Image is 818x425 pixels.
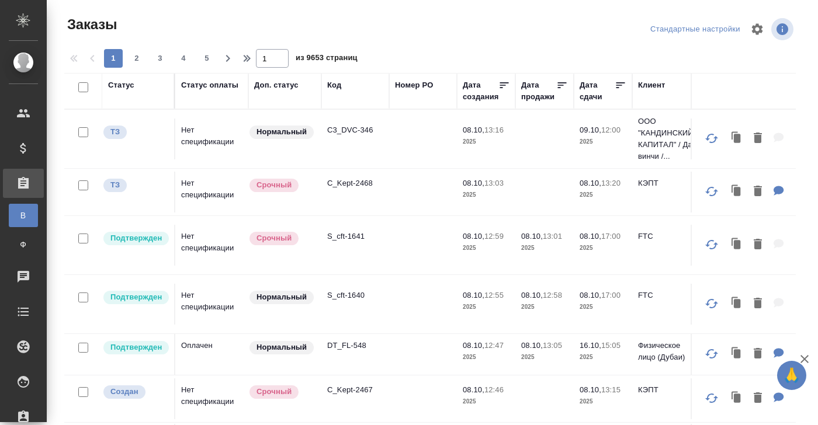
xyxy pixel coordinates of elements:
[638,116,694,162] p: ООО "КАНДИНСКИЙ КАПИТАЛ" / Да винчи /...
[102,177,168,193] div: Выставляет КМ при отправке заказа на расчет верстке (для тикета) или для уточнения сроков на прои...
[254,79,299,91] div: Доп. статус
[102,124,168,140] div: Выставляет КМ при отправке заказа на расчет верстке (для тикета) или для уточнения сроков на прои...
[327,384,383,396] p: C_Kept-2467
[463,126,484,134] p: 08.10,
[102,231,168,246] div: Выставляет КМ после уточнения всех необходимых деталей и получения согласия клиента на запуск. С ...
[748,292,768,316] button: Удалить
[327,79,341,91] div: Код
[580,301,626,313] p: 2025
[580,189,626,201] p: 2025
[151,49,169,68] button: 3
[257,386,292,398] p: Срочный
[175,334,248,375] td: Оплачен
[601,179,621,187] p: 13:20
[127,53,146,64] span: 2
[543,291,562,299] p: 12:58
[698,177,726,205] button: Обновить
[175,378,248,419] td: Нет спецификации
[248,384,316,400] div: Выставляется автоматически, если на указанный объем услуг необходимо больше времени в стандартном...
[698,231,726,259] button: Обновить
[638,231,694,242] p: FTC
[601,232,621,241] p: 17:00
[9,204,38,227] a: В
[181,79,238,91] div: Статус оплаты
[484,232,504,241] p: 12:59
[521,79,556,103] div: Дата продажи
[463,232,484,241] p: 08.10,
[248,124,316,140] div: Статус по умолчанию для стандартных заказов
[521,291,543,299] p: 08.10,
[248,340,316,356] div: Статус по умолчанию для стандартных заказов
[257,342,307,353] p: Нормальный
[110,342,162,353] p: Подтвержден
[175,172,248,212] td: Нет спецификации
[248,177,316,193] div: Выставляется автоматически, если на указанный объем услуг необходимо больше времени в стандартном...
[9,233,38,256] a: Ф
[395,79,433,91] div: Номер PO
[698,124,726,152] button: Обновить
[580,385,601,394] p: 08.10,
[521,232,543,241] p: 08.10,
[110,179,120,191] p: ТЗ
[257,126,307,138] p: Нормальный
[698,384,726,412] button: Обновить
[771,18,796,40] span: Посмотреть информацию
[463,136,509,148] p: 2025
[777,361,806,390] button: 🙏
[257,291,307,303] p: Нормальный
[601,126,621,134] p: 12:00
[463,242,509,254] p: 2025
[102,340,168,356] div: Выставляет КМ после уточнения всех необходимых деталей и получения согласия клиента на запуск. С ...
[782,363,802,388] span: 🙏
[463,396,509,407] p: 2025
[484,291,504,299] p: 12:55
[748,233,768,257] button: Удалить
[580,79,615,103] div: Дата сдачи
[748,342,768,366] button: Удалить
[463,79,498,103] div: Дата создания
[698,290,726,318] button: Обновить
[110,291,162,303] p: Подтвержден
[463,189,509,201] p: 2025
[463,179,484,187] p: 08.10,
[580,179,601,187] p: 08.10,
[110,386,138,398] p: Создан
[175,225,248,266] td: Нет спецификации
[543,341,562,350] p: 13:05
[108,79,134,91] div: Статус
[102,384,168,400] div: Выставляется автоматически при создании заказа
[463,385,484,394] p: 08.10,
[638,290,694,301] p: FTC
[748,180,768,204] button: Удалить
[463,341,484,350] p: 08.10,
[484,341,504,350] p: 12:47
[174,53,193,64] span: 4
[197,49,216,68] button: 5
[463,301,509,313] p: 2025
[463,351,509,363] p: 2025
[174,49,193,68] button: 4
[580,136,626,148] p: 2025
[484,179,504,187] p: 13:03
[110,232,162,244] p: Подтвержден
[580,341,601,350] p: 16.10,
[15,210,32,221] span: В
[521,301,568,313] p: 2025
[327,290,383,301] p: S_cft-1640
[484,126,504,134] p: 13:16
[698,340,726,368] button: Обновить
[327,340,383,351] p: DT_FL-548
[726,180,748,204] button: Клонировать
[64,15,117,34] span: Заказы
[521,341,543,350] p: 08.10,
[484,385,504,394] p: 12:46
[638,340,694,363] p: Физическое лицо (Дубаи)
[580,242,626,254] p: 2025
[327,231,383,242] p: S_cft-1641
[296,51,358,68] span: из 9653 страниц
[726,386,748,410] button: Клонировать
[601,341,621,350] p: 15:05
[726,127,748,151] button: Клонировать
[748,127,768,151] button: Удалить
[327,124,383,136] p: C3_DVC-346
